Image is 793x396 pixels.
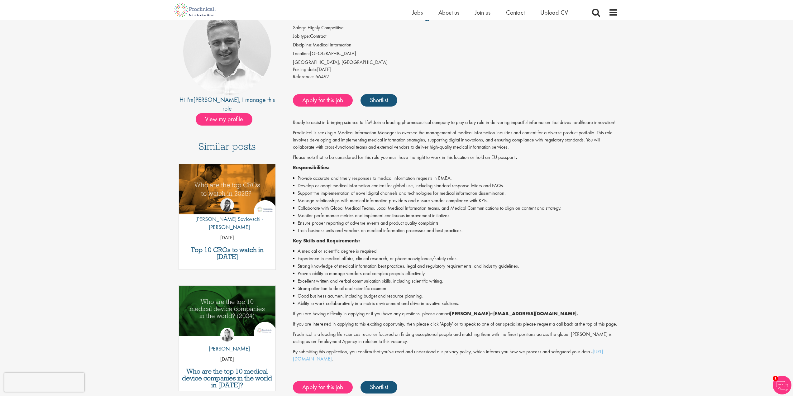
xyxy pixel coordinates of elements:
span: Posting date: [293,66,317,73]
p: [DATE] [179,356,276,363]
a: Link to a post [179,164,276,219]
strong: Responsibilities: [293,164,330,171]
li: Train business units and vendors on medical information processes and best practices. [293,227,618,234]
a: Theodora Savlovschi - Wicks [PERSON_NAME] Savlovschi - [PERSON_NAME] [179,198,276,234]
img: Top 10 Medical Device Companies 2024 [179,286,276,336]
li: A medical or scientific degree is required. [293,247,618,255]
span: Highly Competitive [308,24,344,31]
img: Top 10 CROs 2025 | Proclinical [179,164,276,214]
div: [GEOGRAPHIC_DATA], [GEOGRAPHIC_DATA] [293,59,618,66]
img: Chatbot [773,376,791,394]
li: Good business acumen, including budget and resource planning. [293,292,618,300]
a: Contact [506,8,525,17]
a: [PERSON_NAME] [193,96,239,104]
strong: Key Skills and Requirements: [293,237,360,244]
li: Strong attention to detail and scientific acumen. [293,285,618,292]
div: Job description [293,119,618,362]
label: Discipline: [293,41,313,49]
p: [DATE] [179,234,276,241]
li: Medical Information [293,41,618,50]
p: Proclinical is a leading life sciences recruiter focused on finding exceptional people and matchi... [293,331,618,345]
li: Proven ability to manage vendors and complex projects effectively. [293,270,618,277]
a: Apply for this job [293,94,353,107]
p: If you are interested in applying to this exciting opportunity, then please click 'Apply' or to s... [293,321,618,328]
p: If you are having difficulty in applying or if you have any questions, please contact at [293,310,618,317]
li: [GEOGRAPHIC_DATA] [293,50,618,59]
label: Location: [293,50,310,57]
p: Proclinical is seeking a Medical Information Manager to oversee the management of medical informa... [293,129,618,151]
strong: . [516,154,517,160]
div: Hi I'm , I manage this role [175,95,279,113]
a: Top 10 CROs to watch in [DATE] [182,246,273,260]
img: Theodora Savlovschi - Wicks [220,198,234,212]
a: [URL][DOMAIN_NAME] [293,348,603,362]
a: Upload CV [540,8,568,17]
iframe: reCAPTCHA [4,373,84,392]
li: Experience in medical affairs, clinical research, or pharmacovigilance/safety roles. [293,255,618,262]
li: Provide accurate and timely responses to medical information requests in EMEA. [293,174,618,182]
label: Reference: [293,73,314,80]
span: View my profile [196,113,252,126]
a: Shortlist [361,381,397,394]
a: Apply for this job [293,381,353,394]
span: 1 [773,376,778,381]
h3: Similar posts [198,141,256,156]
p: By submitting this application, you confirm that you've read and understood our privacy policy, w... [293,348,618,363]
span: 66492 [315,73,329,80]
li: Develop or adapt medical information content for global use, including standard response letters ... [293,182,618,189]
p: [PERSON_NAME] [204,345,250,353]
p: Ready to assist in bringing science to life? Join a leading pharmaceutical company to play a key ... [293,119,618,126]
a: Jobs [412,8,423,17]
a: Link to a post [179,286,276,341]
a: View my profile [196,114,259,122]
strong: [EMAIL_ADDRESS][DOMAIN_NAME]. [493,310,578,317]
a: Who are the top 10 medical device companies in the world in [DATE]? [182,368,273,389]
a: About us [438,8,459,17]
li: Contract [293,33,618,41]
li: Support the implementation of novel digital channels and technologies for medical information dis... [293,189,618,197]
label: Salary: [293,24,306,31]
a: Shortlist [361,94,397,107]
img: Hannah Burke [220,328,234,341]
div: [DATE] [293,66,618,73]
li: Ensure proper reporting of adverse events and product quality complaints. [293,219,618,227]
strong: [PERSON_NAME] [450,310,490,317]
p: [PERSON_NAME] Savlovschi - [PERSON_NAME] [179,215,276,231]
img: imeage of recruiter Joshua Bye [183,7,271,95]
a: Join us [475,8,490,17]
label: Job type: [293,33,310,40]
li: Manage relationships with medical information providers and ensure vendor compliance with KPIs. [293,197,618,204]
a: Hannah Burke [PERSON_NAME] [204,328,250,356]
li: Ability to work collaboratively in a matrix environment and drive innovative solutions. [293,300,618,307]
li: Monitor performance metrics and implement continuous improvement initiatives. [293,212,618,219]
li: Collaborate with Global Medical Teams, Local Medical Information teams, and Medical Communication... [293,204,618,212]
li: Excellent written and verbal communication skills, including scientific writing. [293,277,618,285]
p: Please note that to be considered for this role you must have the right to work in this location ... [293,154,618,161]
li: Strong knowledge of medical information best practices, legal and regulatory requirements, and in... [293,262,618,270]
